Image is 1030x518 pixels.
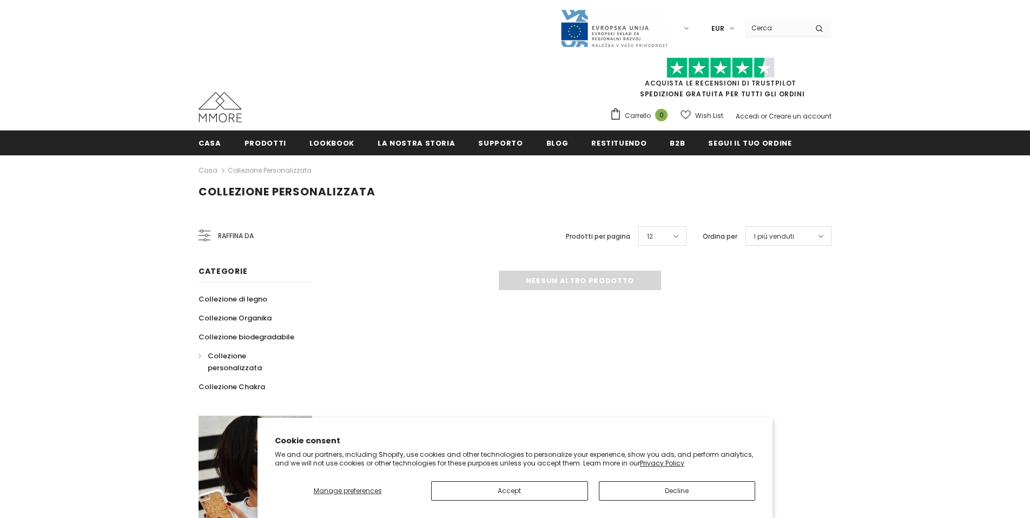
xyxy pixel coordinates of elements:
span: I più venduti [754,231,794,242]
a: Collezione biodegradabile [199,327,294,346]
span: Raffina da [218,230,254,242]
a: Collezione Organika [199,309,272,327]
a: Javni Razpis [560,23,668,32]
span: Casa [199,138,221,148]
a: Segui il tuo ordine [708,130,791,155]
span: Wish List [695,110,723,121]
a: Casa [199,130,221,155]
span: or [761,112,767,121]
span: Prodotti [245,138,286,148]
input: Search Site [745,20,807,36]
span: SPEDIZIONE GRATUITA PER TUTTI GLI ORDINI [610,62,831,99]
span: Collezione personalizzata [208,351,262,373]
span: Categorie [199,266,247,277]
a: Wish List [681,106,723,125]
a: Collezione di legno [199,290,267,309]
span: Collezione di legno [199,294,267,304]
span: EUR [711,23,724,34]
span: Segui il tuo ordine [708,138,791,148]
button: Decline [599,481,756,501]
span: Collezione biodegradabile [199,332,294,342]
span: B2B [670,138,685,148]
a: Collezione personalizzata [228,166,312,175]
a: Casa [199,164,217,177]
button: Manage preferences [275,481,420,501]
a: Blog [546,130,569,155]
span: 0 [655,109,668,121]
span: Collezione Organika [199,313,272,323]
img: Javni Razpis [560,9,668,48]
span: Lookbook [309,138,354,148]
span: Manage preferences [314,486,382,495]
span: Restituendo [591,138,646,148]
span: supporto [478,138,523,148]
a: Creare un account [769,112,831,121]
a: Lookbook [309,130,354,155]
a: Prodotti [245,130,286,155]
span: La nostra storia [378,138,455,148]
img: Fidati di Pilot Stars [666,57,775,78]
label: Prodotti per pagina [566,231,630,242]
span: Collezione personalizzata [199,184,375,199]
a: Privacy Policy [640,458,684,468]
a: Collezione Chakra [199,377,265,396]
button: Accept [431,481,588,501]
h2: Cookie consent [275,435,755,447]
a: Carrello 0 [610,108,673,124]
a: Accedi [736,112,759,121]
img: Casi MMORE [199,92,242,122]
span: Collezione Chakra [199,382,265,392]
a: supporto [478,130,523,155]
span: Blog [546,138,569,148]
p: We and our partners, including Shopify, use cookies and other technologies to personalize your ex... [275,450,755,467]
a: La nostra storia [378,130,455,155]
a: Acquista le recensioni di TrustPilot [645,78,796,88]
a: B2B [670,130,685,155]
a: Collezione personalizzata [199,346,300,377]
a: Restituendo [591,130,646,155]
span: 12 [647,231,653,242]
label: Ordina per [703,231,737,242]
span: Carrello [625,110,651,121]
